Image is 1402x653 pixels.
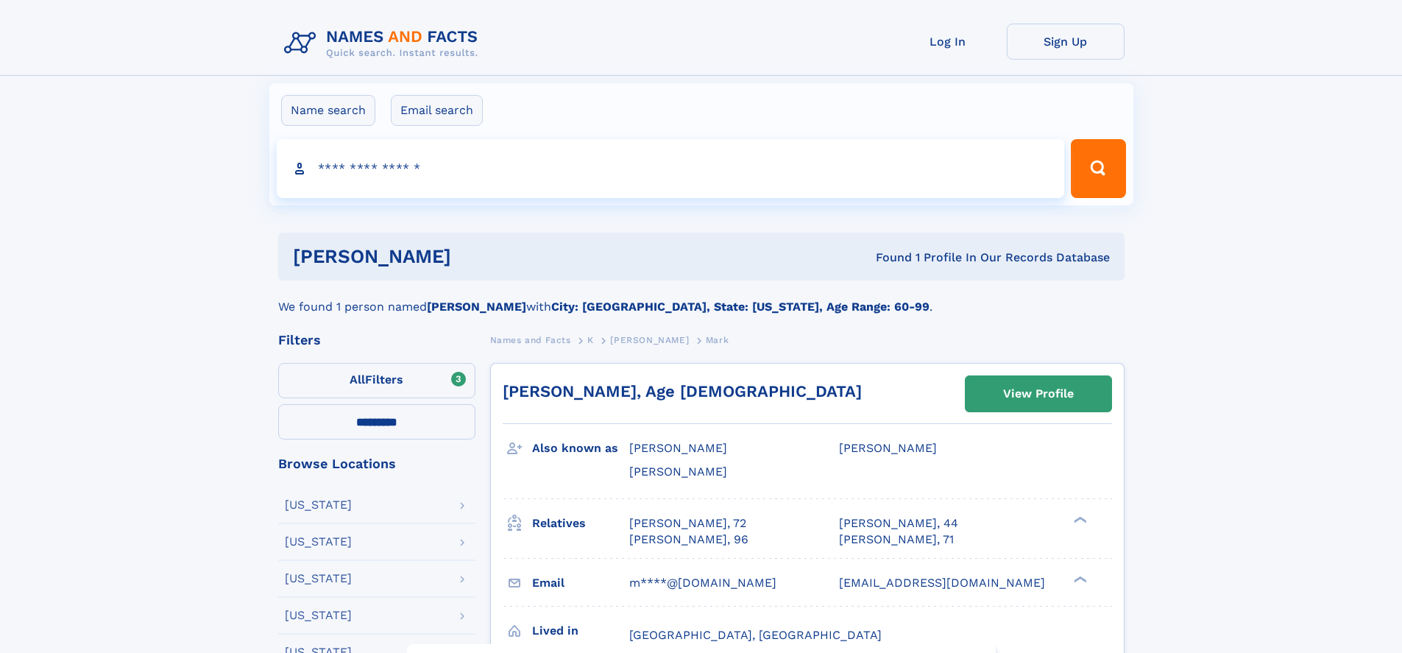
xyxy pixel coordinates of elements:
[610,331,689,349] a: [PERSON_NAME]
[966,376,1111,412] a: View Profile
[839,532,954,548] a: [PERSON_NAME], 71
[391,95,483,126] label: Email search
[551,300,930,314] b: City: [GEOGRAPHIC_DATA], State: [US_STATE], Age Range: 60-99
[1003,377,1074,411] div: View Profile
[278,363,475,398] label: Filters
[532,511,629,536] h3: Relatives
[503,382,862,400] a: [PERSON_NAME], Age [DEMOGRAPHIC_DATA]
[277,139,1065,198] input: search input
[706,335,729,345] span: Mark
[281,95,375,126] label: Name search
[1070,574,1088,584] div: ❯
[610,335,689,345] span: [PERSON_NAME]
[532,618,629,643] h3: Lived in
[629,441,727,455] span: [PERSON_NAME]
[490,331,571,349] a: Names and Facts
[285,499,352,511] div: [US_STATE]
[629,465,727,479] span: [PERSON_NAME]
[532,436,629,461] h3: Also known as
[839,441,937,455] span: [PERSON_NAME]
[629,532,748,548] a: [PERSON_NAME], 96
[293,247,664,266] h1: [PERSON_NAME]
[889,24,1007,60] a: Log In
[427,300,526,314] b: [PERSON_NAME]
[278,24,490,63] img: Logo Names and Facts
[285,573,352,585] div: [US_STATE]
[1007,24,1125,60] a: Sign Up
[532,571,629,596] h3: Email
[587,331,594,349] a: K
[663,250,1110,266] div: Found 1 Profile In Our Records Database
[839,576,1045,590] span: [EMAIL_ADDRESS][DOMAIN_NAME]
[285,536,352,548] div: [US_STATE]
[629,515,746,532] a: [PERSON_NAME], 72
[587,335,594,345] span: K
[839,515,958,532] a: [PERSON_NAME], 44
[629,628,882,642] span: [GEOGRAPHIC_DATA], [GEOGRAPHIC_DATA]
[278,457,475,470] div: Browse Locations
[350,373,365,386] span: All
[285,610,352,621] div: [US_STATE]
[278,280,1125,316] div: We found 1 person named with .
[278,333,475,347] div: Filters
[1071,139,1125,198] button: Search Button
[1070,515,1088,524] div: ❯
